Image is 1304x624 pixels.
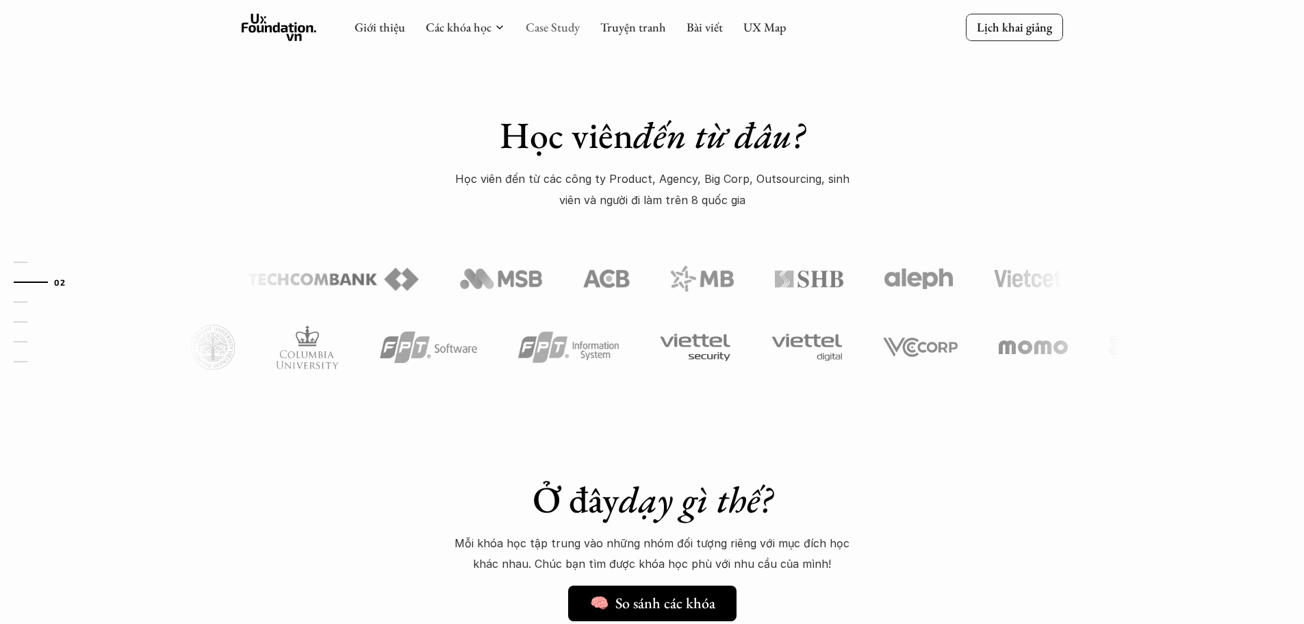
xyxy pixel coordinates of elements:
[413,477,892,522] h1: Ở đây
[14,274,79,290] a: 02
[355,19,405,35] a: Giới thiệu
[966,14,1063,40] a: Lịch khai giảng
[447,169,858,210] p: Học viên đến từ các công ty Product, Agency, Big Corp, Outsourcing, sinh viên và người đi làm trê...
[447,533,858,575] p: Mỗi khóa học tập trung vào những nhóm đối tượng riêng với mục đích học khác nhau. Chúc bạn tìm đư...
[526,19,580,35] a: Case Study
[568,586,737,621] a: 🧠 So sánh các khóa
[54,277,65,287] strong: 02
[977,19,1052,35] p: Lịch khai giảng
[413,113,892,158] h1: Học viên
[426,19,491,35] a: Các khóa học
[687,19,723,35] a: Bài viết
[600,19,666,35] a: Truyện tranh
[619,475,772,523] em: dạy gì thế?
[590,595,715,612] h5: 🧠 So sánh các khóa
[633,111,804,159] em: đến từ đâu?
[743,19,787,35] a: UX Map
